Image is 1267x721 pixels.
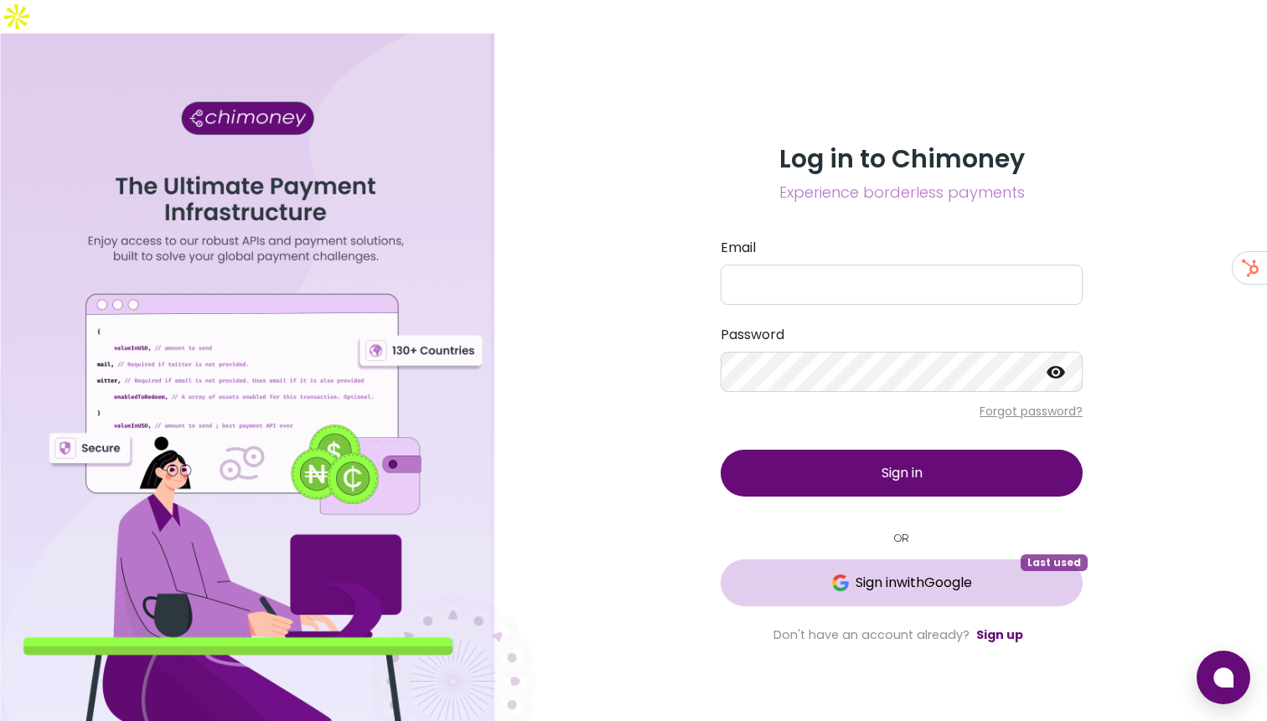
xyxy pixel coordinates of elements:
[721,559,1083,606] button: GoogleSign inwithGoogleLast used
[721,144,1083,174] h3: Log in to Chimoney
[721,530,1083,546] small: OR
[721,181,1083,204] span: Experience borderless payments
[721,238,1083,258] label: Email
[773,626,970,643] span: Don't have an account already?
[1021,554,1088,571] span: Last used
[882,463,923,482] span: Sign in
[832,574,849,591] img: Google
[1197,651,1250,704] button: Open chat window
[856,573,972,593] span: Sign in with Google
[721,450,1083,497] button: Sign in
[976,626,1023,643] a: Sign up
[721,325,1083,345] label: Password
[721,403,1083,420] p: Forgot password?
